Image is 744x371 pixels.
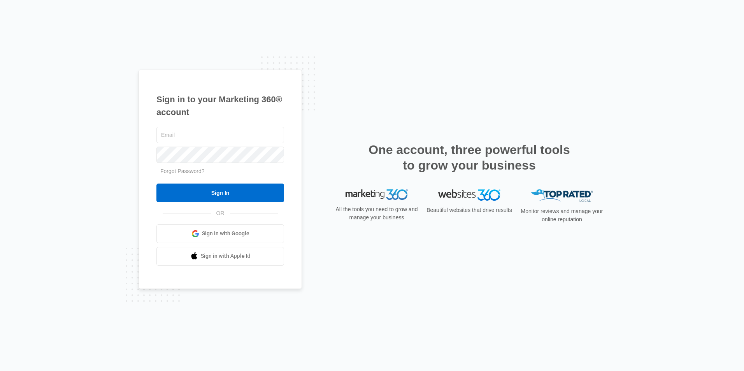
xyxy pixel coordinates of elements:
[201,252,251,260] span: Sign in with Apple Id
[156,127,284,143] input: Email
[333,205,420,222] p: All the tools you need to grow and manage your business
[156,224,284,243] a: Sign in with Google
[438,189,500,201] img: Websites 360
[160,168,205,174] a: Forgot Password?
[211,209,230,217] span: OR
[346,189,408,200] img: Marketing 360
[366,142,572,173] h2: One account, three powerful tools to grow your business
[531,189,593,202] img: Top Rated Local
[202,229,249,238] span: Sign in with Google
[518,207,605,224] p: Monitor reviews and manage your online reputation
[426,206,513,214] p: Beautiful websites that drive results
[156,184,284,202] input: Sign In
[156,93,284,119] h1: Sign in to your Marketing 360® account
[156,247,284,266] a: Sign in with Apple Id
